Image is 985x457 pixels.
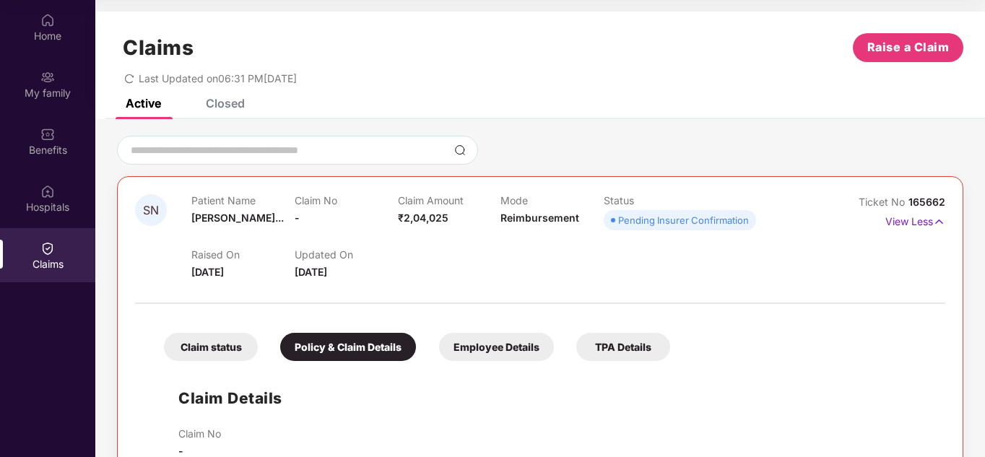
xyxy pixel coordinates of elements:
span: [DATE] [295,266,327,278]
img: svg+xml;base64,PHN2ZyBpZD0iSG9tZSIgeG1sbnM9Imh0dHA6Ly93d3cudzMub3JnLzIwMDAvc3ZnIiB3aWR0aD0iMjAiIG... [40,13,55,27]
span: Ticket No [859,196,908,208]
div: Claim status [164,333,258,361]
span: - [295,212,300,224]
span: - [178,445,183,457]
p: Claim No [178,427,221,440]
span: 165662 [908,196,945,208]
button: Raise a Claim [853,33,963,62]
img: svg+xml;base64,PHN2ZyBpZD0iSG9zcGl0YWxzIiB4bWxucz0iaHR0cDovL3d3dy53My5vcmcvMjAwMC9zdmciIHdpZHRoPS... [40,184,55,199]
img: svg+xml;base64,PHN2ZyBpZD0iQ2xhaW0iIHhtbG5zPSJodHRwOi8vd3d3LnczLm9yZy8yMDAwL3N2ZyIgd2lkdGg9IjIwIi... [40,241,55,256]
span: ₹2,04,025 [398,212,448,224]
div: Pending Insurer Confirmation [618,213,749,227]
h1: Claim Details [178,386,282,410]
img: svg+xml;base64,PHN2ZyB3aWR0aD0iMjAiIGhlaWdodD0iMjAiIHZpZXdCb3g9IjAgMCAyMCAyMCIgZmlsbD0ibm9uZSIgeG... [40,70,55,84]
p: Raised On [191,248,295,261]
p: Mode [500,194,604,206]
span: Reimbursement [500,212,579,224]
div: Active [126,96,161,110]
img: svg+xml;base64,PHN2ZyB4bWxucz0iaHR0cDovL3d3dy53My5vcmcvMjAwMC9zdmciIHdpZHRoPSIxNyIgaGVpZ2h0PSIxNy... [933,214,945,230]
p: Claim No [295,194,398,206]
p: Claim Amount [398,194,501,206]
div: Policy & Claim Details [280,333,416,361]
p: Patient Name [191,194,295,206]
p: Status [604,194,707,206]
h1: Claims [123,35,194,60]
img: svg+xml;base64,PHN2ZyBpZD0iQmVuZWZpdHMiIHhtbG5zPSJodHRwOi8vd3d3LnczLm9yZy8yMDAwL3N2ZyIgd2lkdGg9Ij... [40,127,55,142]
span: [DATE] [191,266,224,278]
span: SN [143,204,159,217]
img: svg+xml;base64,PHN2ZyBpZD0iU2VhcmNoLTMyeDMyIiB4bWxucz0iaHR0cDovL3d3dy53My5vcmcvMjAwMC9zdmciIHdpZH... [454,144,466,156]
p: View Less [885,210,945,230]
span: [PERSON_NAME]... [191,212,284,224]
p: Updated On [295,248,398,261]
div: Closed [206,96,245,110]
div: Employee Details [439,333,554,361]
div: TPA Details [576,333,670,361]
span: Raise a Claim [867,38,950,56]
span: redo [124,72,134,84]
span: Last Updated on 06:31 PM[DATE] [139,72,297,84]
